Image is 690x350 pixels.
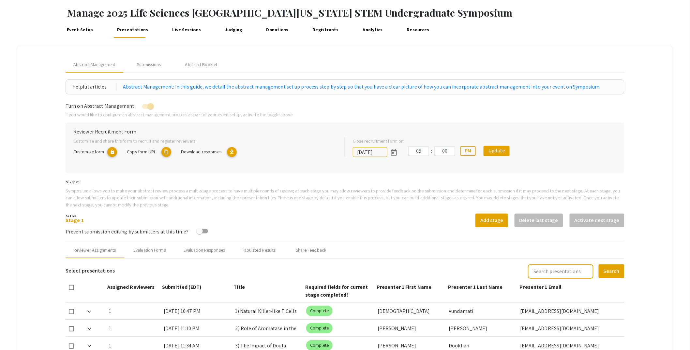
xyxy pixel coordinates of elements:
span: Submitted (EDT) [162,284,202,290]
button: Add stage [475,214,508,227]
p: Customize and share this form to recruit and register reviewers: [73,137,334,145]
a: Resources [405,22,431,38]
div: Reviewer Assignments [73,247,116,254]
mat-chip: Complete [306,306,333,316]
p: If you would like to configure an abstract management process as part of your event setup, activa... [66,111,624,118]
div: Evaluation Responses [184,247,225,254]
h1: Manage 2025 Life Sciences [GEOGRAPHIC_DATA][US_STATE] STEM Undergraduate Symposium [67,7,690,19]
span: Presenter 1 Last Name [448,284,503,290]
span: Title [234,284,245,290]
input: Minutes [434,146,455,156]
a: Analytics [361,22,384,38]
span: Required fields for current stage completed? [305,284,368,298]
h6: Reviewer Recruitment Form [73,129,617,135]
div: [DEMOGRAPHIC_DATA] [378,302,444,319]
h6: Select presentations [66,264,115,278]
div: Abstract Booklet [185,61,217,68]
button: Search [599,264,624,278]
button: PM [460,146,476,156]
div: Tabulated Results [242,247,276,254]
div: : [429,147,434,155]
div: Evaluation Forms [133,247,166,254]
a: Judging [223,22,244,38]
div: [DATE] 10:47 PM [164,302,230,319]
img: Expand arrow [87,310,91,313]
button: Open calendar [387,146,400,159]
a: Stage 1 [66,217,84,224]
a: Live Sessions [171,22,202,38]
span: Download responses [181,148,222,155]
div: [DATE] 11:10 PM [164,320,230,337]
div: [EMAIL_ADDRESS][DOMAIN_NAME] [520,320,619,337]
span: Presenter 1 First Name [377,284,431,290]
div: 1 [109,302,158,319]
button: Delete last stage [515,214,563,227]
div: 2) Role of Aromatase in the Conversion of 11-Oxyandrogens to [MEDICAL_DATA]: Mechanisms and Impli... [235,320,301,337]
button: Update [484,146,510,156]
h6: Stages [66,178,624,185]
mat-chip: Complete [306,323,333,333]
div: [EMAIL_ADDRESS][DOMAIN_NAME] [520,302,619,319]
a: Registrants [311,22,340,38]
div: Helpful articles [72,83,116,91]
a: Abstract Management: In this guide, we detail the abstract management set up process step by step... [123,83,601,91]
div: [PERSON_NAME] [449,320,515,337]
div: Submissions [137,61,161,68]
span: Assigned Reviewers [107,284,155,290]
span: Turn on Abstract Management [66,103,134,109]
mat-icon: lock [107,147,117,157]
p: Symposium allows you to make your abstract review process a multi-stage process to have multiple ... [66,187,624,208]
span: Abstract Management [73,61,115,68]
mat-icon: copy URL [161,147,171,157]
span: Prevent submission editing by submitters at this time? [66,228,188,235]
button: Activate next stage [570,214,624,227]
div: Share Feedback [296,247,326,254]
span: Presenter 1 Email [520,284,562,290]
a: Donations [264,22,290,38]
div: 1 [109,320,158,337]
label: Close recruitment form on: [353,137,405,145]
span: Copy form URL [127,148,156,155]
a: Presentations [115,22,150,38]
div: 1) Natural Killer-like T Cells and Longevity: A Comparative Analysis [235,302,301,319]
img: Expand arrow [87,345,91,347]
mat-icon: Export responses [227,147,237,157]
a: Event Setup [65,22,95,38]
img: Expand arrow [87,328,91,330]
input: Search presentations [528,264,593,279]
span: Customize form [73,148,104,155]
input: Hours [408,146,429,156]
div: [PERSON_NAME] [378,320,444,337]
iframe: Chat [5,321,28,345]
div: Vundamati [449,302,515,319]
